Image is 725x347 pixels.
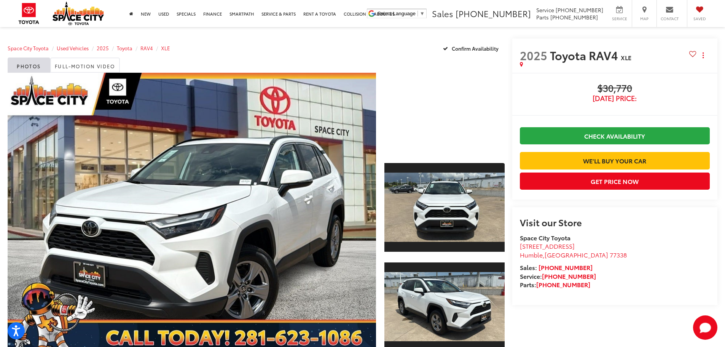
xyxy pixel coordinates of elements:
[661,16,679,21] span: Contact
[439,42,505,55] button: Confirm Availability
[384,73,505,153] div: View Full-Motion Video
[520,127,710,144] a: Check Availability
[452,45,499,52] span: Confirm Availability
[621,53,631,62] span: XLE
[383,272,505,341] img: 2025 Toyota RAV4 XLE
[520,241,627,259] a: [STREET_ADDRESS] Humble,[GEOGRAPHIC_DATA] 77338
[556,6,603,14] span: [PHONE_NUMBER]
[520,250,627,259] span: ,
[384,162,505,253] a: Expand Photo 1
[520,241,575,250] span: [STREET_ADDRESS]
[53,2,104,25] img: Space City Toyota
[611,16,628,21] span: Service
[539,263,593,272] a: [PHONE_NUMBER]
[545,250,608,259] span: [GEOGRAPHIC_DATA]
[520,217,710,227] h2: Visit our Store
[57,45,89,51] a: Used Vehicles
[520,280,590,289] strong: Parts:
[8,45,49,51] a: Space City Toyota
[550,13,598,21] span: [PHONE_NUMBER]
[693,315,717,340] svg: Start Chat
[520,94,710,102] span: [DATE] Price:
[456,7,531,19] span: [PHONE_NUMBER]
[691,16,708,21] span: Saved
[636,16,653,21] span: Map
[693,315,717,340] button: Toggle Chat Window
[536,6,554,14] span: Service
[703,52,704,58] span: dropdown dots
[97,45,109,51] a: 2025
[378,11,416,16] span: Select Language
[161,45,170,51] a: XLE
[383,173,505,241] img: 2025 Toyota RAV4 XLE
[420,11,425,16] span: ▼
[520,250,543,259] span: Humble
[378,11,425,16] a: Select Language​
[542,272,596,280] a: [PHONE_NUMBER]
[117,45,132,51] a: Toyota
[520,47,547,63] span: 2025
[417,11,418,16] span: ​
[610,250,627,259] span: 77338
[140,45,153,51] a: RAV4
[520,152,710,169] a: We'll Buy Your Car
[696,48,710,62] button: Actions
[520,233,570,242] strong: Space City Toyota
[550,47,621,63] span: Toyota RAV4
[520,272,596,280] strong: Service:
[520,83,710,94] span: $30,770
[520,263,537,272] span: Sales:
[50,58,120,73] a: Full-Motion Video
[536,280,590,289] a: [PHONE_NUMBER]
[520,173,710,190] button: Get Price Now
[432,7,453,19] span: Sales
[536,13,549,21] span: Parts
[8,58,50,73] a: Photos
